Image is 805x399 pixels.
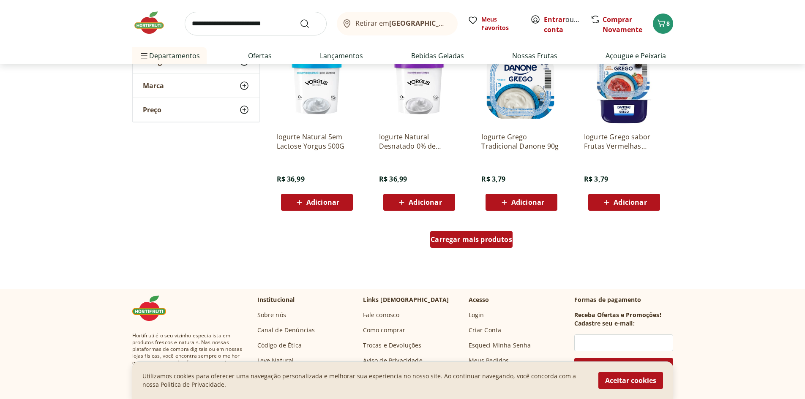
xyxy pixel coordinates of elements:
[281,194,353,211] button: Adicionar
[430,231,513,251] a: Carregar mais produtos
[143,106,161,114] span: Preço
[277,174,305,184] span: R$ 36,99
[257,356,294,365] a: Leve Natural
[363,296,449,304] p: Links [DEMOGRAPHIC_DATA]
[257,296,295,304] p: Institucional
[132,332,244,380] span: Hortifruti é o seu vizinho especialista em produtos frescos e naturais. Nas nossas plataformas de...
[574,311,661,319] h3: Receba Ofertas e Promoções!
[133,98,259,122] button: Preço
[257,326,315,334] a: Canal de Denúncias
[481,174,505,184] span: R$ 3,79
[411,51,464,61] a: Bebidas Geladas
[431,236,512,243] span: Carregar mais produtos
[603,15,642,34] a: Comprar Novamente
[481,15,520,32] span: Meus Favoritos
[486,194,557,211] button: Adicionar
[379,45,459,125] img: Iogurte Natural Desnatado 0% de Gordura Yorgus 500G
[139,46,149,66] button: Menu
[544,15,565,24] a: Entrar
[584,132,664,151] a: Iogurte Grego sabor Frutas Vermelhas Danone 90g
[363,356,423,365] a: Aviso de Privacidade
[142,372,588,389] p: Utilizamos cookies para oferecer uma navegação personalizada e melhorar sua experiencia no nosso ...
[409,199,442,206] span: Adicionar
[511,199,544,206] span: Adicionar
[469,356,509,365] a: Meus Pedidos
[355,19,449,27] span: Retirar em
[588,194,660,211] button: Adicionar
[481,45,562,125] img: Iogurte Grego Tradicional Danone 90g
[584,45,664,125] img: Iogurte Grego sabor Frutas Vermelhas Danone 90g
[300,19,320,29] button: Submit Search
[469,326,502,334] a: Criar Conta
[277,132,357,151] a: Iogurte Natural Sem Lactose Yorgus 500G
[666,19,670,27] span: 8
[320,51,363,61] a: Lançamentos
[653,14,673,34] button: Carrinho
[337,12,458,35] button: Retirar em[GEOGRAPHIC_DATA]/[GEOGRAPHIC_DATA]
[306,199,339,206] span: Adicionar
[544,14,581,35] span: ou
[468,15,520,32] a: Meus Favoritos
[481,132,562,151] a: Iogurte Grego Tradicional Danone 90g
[379,174,407,184] span: R$ 36,99
[363,341,422,350] a: Trocas e Devoluções
[606,51,666,61] a: Açougue e Peixaria
[185,12,327,35] input: search
[257,341,302,350] a: Código de Ética
[277,45,357,125] img: Iogurte Natural Sem Lactose Yorgus 500G
[469,341,531,350] a: Esqueci Minha Senha
[363,326,406,334] a: Como comprar
[132,10,175,35] img: Hortifruti
[469,311,484,319] a: Login
[469,296,489,304] p: Acesso
[383,194,455,211] button: Adicionar
[389,19,532,28] b: [GEOGRAPHIC_DATA]/[GEOGRAPHIC_DATA]
[512,51,557,61] a: Nossas Frutas
[257,311,286,319] a: Sobre nós
[363,311,400,319] a: Fale conosco
[248,51,272,61] a: Ofertas
[143,81,164,90] span: Marca
[574,319,635,328] h3: Cadastre seu e-mail:
[139,46,200,66] span: Departamentos
[614,199,647,206] span: Adicionar
[133,74,259,98] button: Marca
[598,372,663,389] button: Aceitar cookies
[544,15,590,34] a: Criar conta
[574,296,673,304] p: Formas de pagamento
[574,358,673,378] button: Cadastrar
[584,174,608,184] span: R$ 3,79
[132,296,175,321] img: Hortifruti
[379,132,459,151] a: Iogurte Natural Desnatado 0% de Gordura Yorgus 500G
